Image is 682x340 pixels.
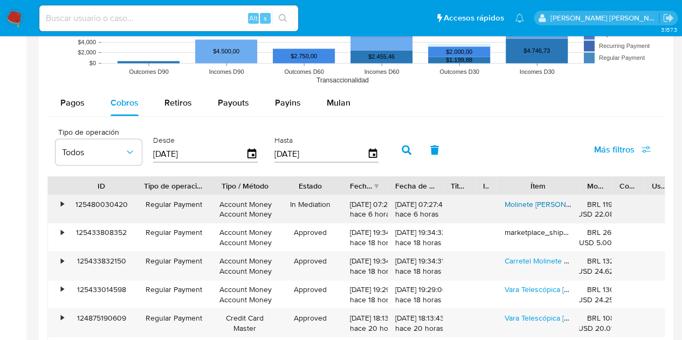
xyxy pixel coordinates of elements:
[249,13,258,23] span: Alt
[660,25,677,34] span: 3.157.3
[550,13,659,23] p: gloria.villasanti@mercadolibre.com
[264,13,267,23] span: s
[272,11,294,26] button: search-icon
[39,11,298,25] input: Buscar usuario o caso...
[663,12,674,24] a: Salir
[515,13,524,23] a: Notificaciones
[444,12,504,24] span: Accesos rápidos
